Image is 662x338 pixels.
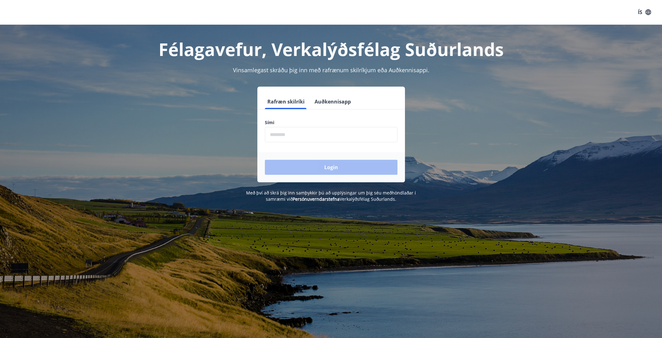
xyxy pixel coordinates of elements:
[634,7,654,18] button: ÍS
[233,66,429,74] span: Vinsamlegast skráðu þig inn með rafrænum skilríkjum eða Auðkennisappi.
[265,94,307,109] button: Rafræn skilríki
[265,119,397,126] label: Sími
[312,94,353,109] button: Auðkennisapp
[293,196,340,202] a: Persónuverndarstefna
[114,37,549,61] h1: Félagavefur, Verkalýðsfélag Suðurlands
[246,190,416,202] span: Með því að skrá þig inn samþykkir þú að upplýsingar um þig séu meðhöndlaðar í samræmi við Verkalý...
